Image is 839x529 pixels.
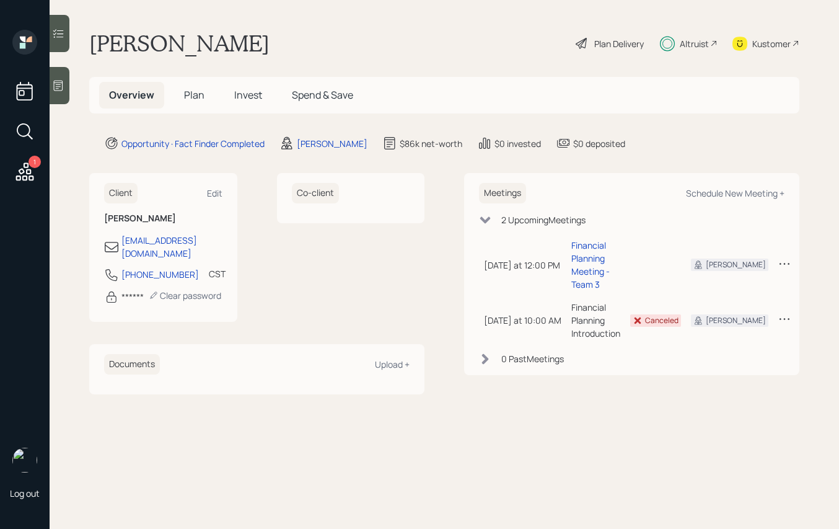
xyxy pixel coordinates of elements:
div: Upload + [375,358,410,370]
div: 1 [29,156,41,168]
span: Invest [234,88,262,102]
span: Spend & Save [292,88,353,102]
div: [PHONE_NUMBER] [121,268,199,281]
div: Altruist [680,37,709,50]
h6: Meetings [479,183,526,203]
div: $86k net-worth [400,137,462,150]
span: Plan [184,88,204,102]
div: 2 Upcoming Meeting s [501,213,586,226]
h6: Co-client [292,183,339,203]
img: aleksandra-headshot.png [12,448,37,473]
div: Canceled [645,315,679,326]
h1: [PERSON_NAME] [89,30,270,57]
div: CST [209,267,226,280]
div: Kustomer [752,37,791,50]
div: Schedule New Meeting + [686,187,784,199]
div: [DATE] at 12:00 PM [484,259,561,272]
div: [DATE] at 10:00 AM [484,314,561,327]
div: $0 invested [494,137,541,150]
div: 0 Past Meeting s [501,352,564,365]
div: Financial Planning Introduction [571,301,620,340]
div: [EMAIL_ADDRESS][DOMAIN_NAME] [121,234,222,260]
div: [PERSON_NAME] [706,259,766,270]
h6: [PERSON_NAME] [104,213,222,224]
div: Edit [207,187,222,199]
div: Clear password [149,290,221,301]
div: [PERSON_NAME] [297,137,367,150]
span: Overview [109,88,154,102]
h6: Documents [104,354,160,375]
div: Opportunity · Fact Finder Completed [121,137,265,150]
div: Plan Delivery [594,37,644,50]
div: Log out [10,487,40,499]
div: $0 deposited [573,137,625,150]
div: Financial Planning Meeting - Team 3 [571,239,620,291]
h6: Client [104,183,138,203]
div: [PERSON_NAME] [706,315,766,326]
